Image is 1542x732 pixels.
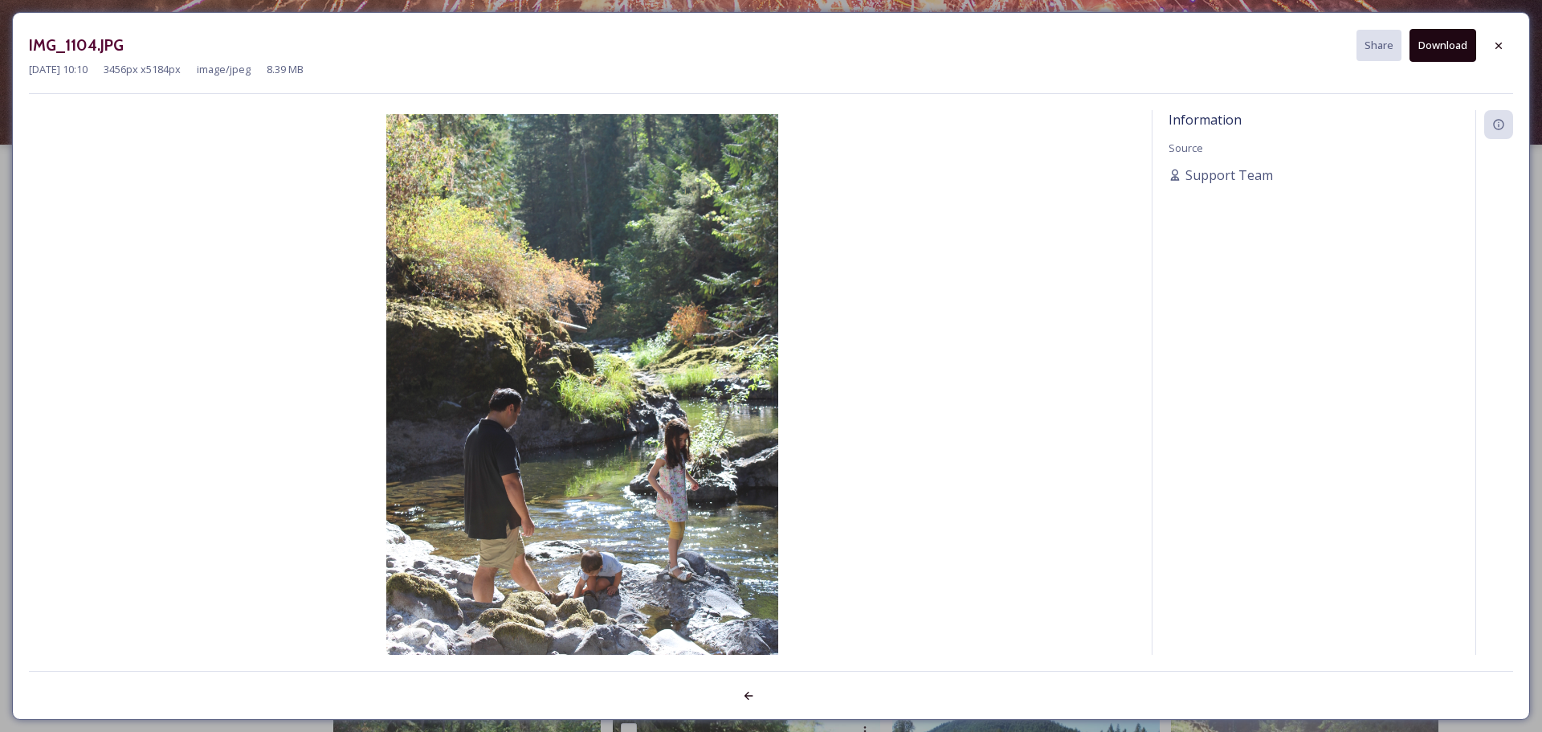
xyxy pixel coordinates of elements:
span: Information [1169,111,1242,129]
button: Share [1356,30,1401,61]
img: I0000Vwy3R5cJqkc.JPG [29,114,1136,701]
h3: IMG_1104.JPG [29,34,124,57]
span: image/jpeg [197,62,251,77]
span: 8.39 MB [267,62,304,77]
button: Download [1409,29,1476,62]
span: Source [1169,141,1203,155]
span: Support Team [1185,166,1273,185]
span: 3456 px x 5184 px [104,62,181,77]
span: [DATE] 10:10 [29,62,88,77]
